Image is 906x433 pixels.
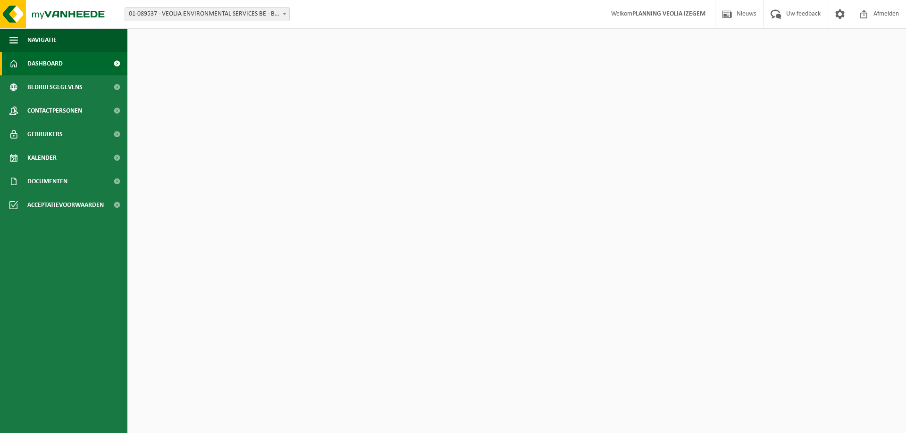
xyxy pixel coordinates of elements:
[27,75,83,99] span: Bedrijfsgegevens
[125,8,289,21] span: 01-089537 - VEOLIA ENVIRONMENTAL SERVICES BE - BEERSE
[125,7,290,21] span: 01-089537 - VEOLIA ENVIRONMENTAL SERVICES BE - BEERSE
[27,193,104,217] span: Acceptatievoorwaarden
[27,123,63,146] span: Gebruikers
[27,28,57,52] span: Navigatie
[27,99,82,123] span: Contactpersonen
[27,52,63,75] span: Dashboard
[632,10,705,17] strong: PLANNING VEOLIA IZEGEM
[27,146,57,170] span: Kalender
[27,170,67,193] span: Documenten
